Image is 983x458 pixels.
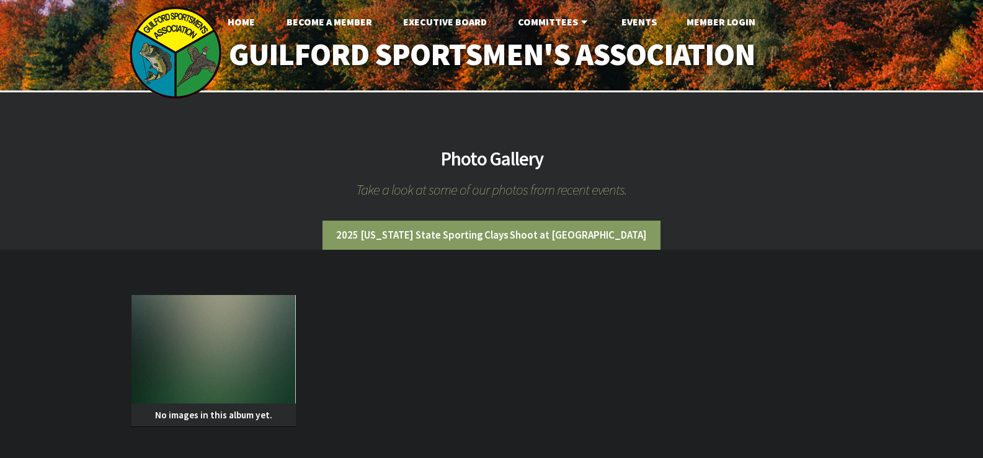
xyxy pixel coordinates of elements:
a: Executive Board [393,9,497,34]
a: Guilford Sportsmen's Association [202,29,781,81]
a: Events [612,9,667,34]
a: Member Login [677,9,765,34]
a: Become A Member [277,9,382,34]
a: Home [218,9,265,34]
a: Committees [508,9,600,34]
img: logo_sm.png [129,6,222,99]
li: 2025 [US_STATE] State Sporting Clays Shoot at [GEOGRAPHIC_DATA] [322,221,661,250]
span: No images in this album yet. [131,403,296,427]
